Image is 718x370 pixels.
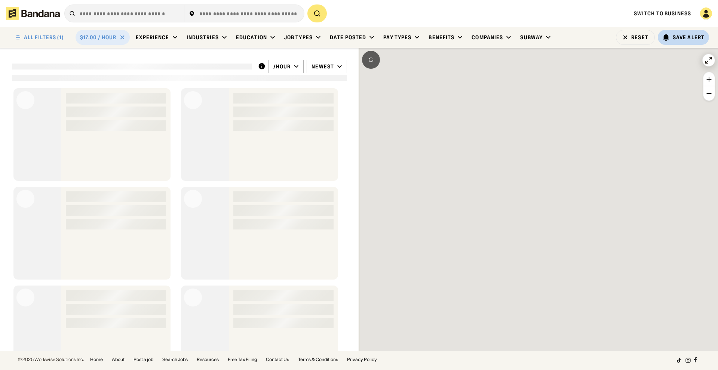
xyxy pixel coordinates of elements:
div: © 2025 Workwise Solutions Inc. [18,357,84,362]
div: grid [12,85,347,351]
a: Terms & Conditions [298,357,338,362]
a: Switch to Business [634,10,691,17]
a: Free Tax Filing [228,357,257,362]
div: Education [236,34,267,41]
div: Save Alert [673,34,705,41]
a: About [112,357,125,362]
div: Reset [631,35,648,40]
div: Industries [187,34,219,41]
div: Companies [472,34,503,41]
a: Search Jobs [162,357,188,362]
a: Resources [197,357,219,362]
div: /hour [273,63,291,70]
a: Privacy Policy [347,357,377,362]
div: $17.00 / hour [80,34,117,41]
img: Bandana logotype [6,7,60,20]
div: Pay Types [383,34,411,41]
div: Newest [312,63,334,70]
div: Benefits [429,34,454,41]
div: Date Posted [330,34,366,41]
div: ALL FILTERS (1) [24,35,64,40]
div: Subway [520,34,543,41]
a: Home [90,357,103,362]
a: Post a job [134,357,153,362]
div: Job Types [284,34,313,41]
a: Contact Us [266,357,289,362]
div: Experience [136,34,169,41]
